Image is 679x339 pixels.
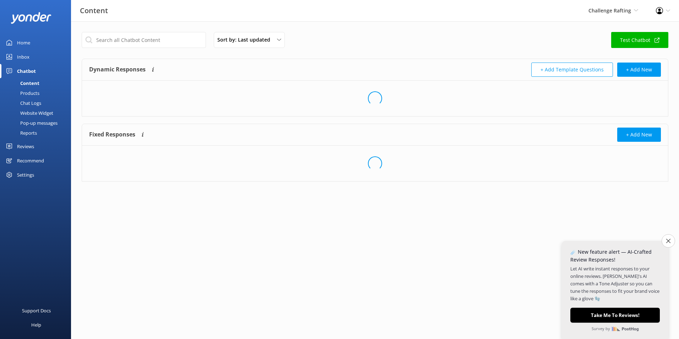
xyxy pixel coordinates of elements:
a: Content [4,78,71,88]
a: Website Widget [4,108,71,118]
div: Support Docs [22,303,51,318]
div: Chat Logs [4,98,41,108]
div: Help [31,318,41,332]
a: Reports [4,128,71,138]
a: Chat Logs [4,98,71,108]
h4: Fixed Responses [89,128,135,142]
div: Content [4,78,39,88]
div: Recommend [17,154,44,168]
button: + Add Template Questions [531,63,613,77]
div: Website Widget [4,108,53,118]
div: Reviews [17,139,34,154]
span: Challenge Rafting [588,7,631,14]
div: Products [4,88,39,98]
img: yonder-white-logo.png [11,12,51,24]
input: Search all Chatbot Content [82,32,206,48]
div: Home [17,36,30,50]
span: Sort by: Last updated [217,36,275,44]
button: + Add New [617,128,661,142]
button: + Add New [617,63,661,77]
a: Test Chatbot [611,32,668,48]
a: Pop-up messages [4,118,71,128]
div: Chatbot [17,64,36,78]
div: Pop-up messages [4,118,58,128]
h4: Dynamic Responses [89,63,146,77]
h3: Content [80,5,108,16]
div: Reports [4,128,37,138]
div: Inbox [17,50,29,64]
a: Products [4,88,71,98]
div: Settings [17,168,34,182]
